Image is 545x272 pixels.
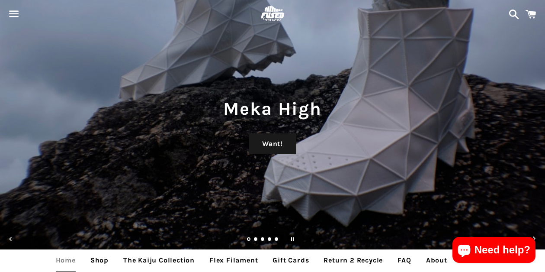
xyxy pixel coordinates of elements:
a: FAQ [391,249,417,271]
button: Next slide [525,230,544,249]
a: Home [49,249,82,271]
a: Slide 1, current [247,238,251,242]
button: Pause slideshow [283,230,302,249]
inbox-online-store-chat: Shopify online store chat [450,237,538,265]
a: Load slide 2 [254,238,258,242]
a: Shop [84,249,115,271]
a: Want! [249,133,296,154]
a: Return 2 Recycle [317,249,389,271]
a: Load slide 4 [268,238,272,242]
a: Flex Filament [203,249,264,271]
button: Previous slide [1,230,20,249]
a: The Kaiju Collection [117,249,201,271]
a: Load slide 3 [261,238,265,242]
a: About [420,249,454,271]
h1: Meka High [9,96,536,121]
a: Load slide 5 [275,238,279,242]
a: Gift Cards [266,249,315,271]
